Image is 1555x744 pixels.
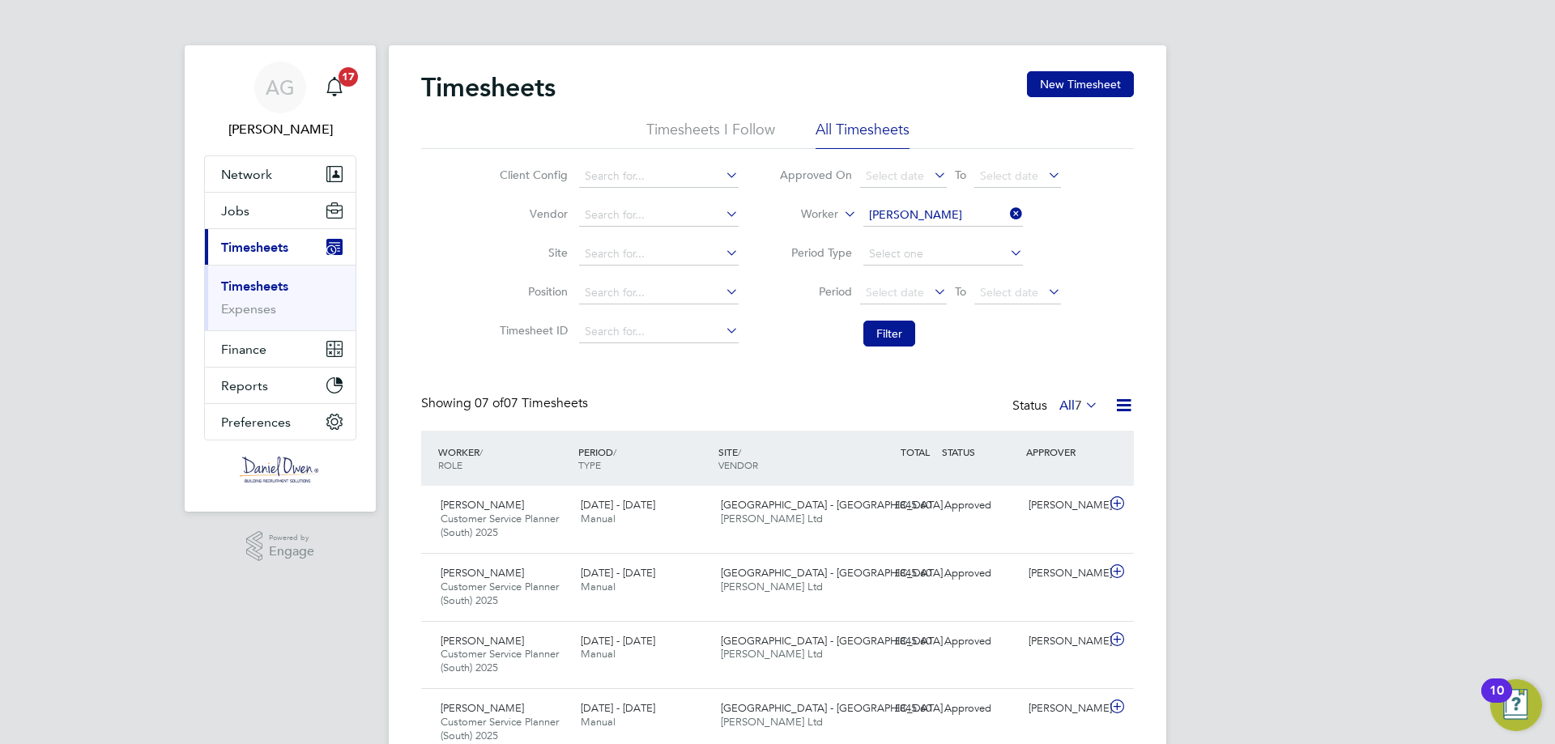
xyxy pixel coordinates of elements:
[938,628,1022,655] div: Approved
[721,580,823,593] span: [PERSON_NAME] Ltd
[1075,398,1082,414] span: 7
[581,701,655,715] span: [DATE] - [DATE]
[221,240,288,255] span: Timesheets
[266,77,295,98] span: AG
[1490,679,1542,731] button: Open Resource Center, 10 new notifications
[718,458,758,471] span: VENDOR
[721,715,823,729] span: [PERSON_NAME] Ltd
[240,457,321,483] img: danielowen-logo-retina.png
[779,245,852,260] label: Period Type
[721,498,953,512] span: [GEOGRAPHIC_DATA] - [GEOGRAPHIC_DATA]…
[221,342,266,357] span: Finance
[318,62,351,113] a: 17
[980,168,1038,183] span: Select date
[866,285,924,300] span: Select date
[901,445,930,458] span: TOTAL
[1022,492,1106,519] div: [PERSON_NAME]
[581,634,655,648] span: [DATE] - [DATE]
[1022,437,1106,466] div: APPROVER
[779,284,852,299] label: Period
[646,120,775,149] li: Timesheets I Follow
[581,647,616,661] span: Manual
[205,193,356,228] button: Jobs
[1489,691,1504,712] div: 10
[205,404,356,440] button: Preferences
[221,378,268,393] span: Reports
[205,368,356,403] button: Reports
[581,580,616,593] span: Manual
[765,206,838,223] label: Worker
[221,278,288,294] a: Timesheets
[421,71,556,104] h2: Timesheets
[581,512,616,525] span: Manual
[574,437,714,479] div: PERIOD
[721,512,823,525] span: [PERSON_NAME] Ltd
[475,395,504,411] span: 07 of
[938,560,1022,587] div: Approved
[205,331,356,367] button: Finance
[475,395,588,411] span: 07 Timesheets
[205,229,356,265] button: Timesheets
[854,628,938,655] div: £845.60
[1059,398,1098,414] label: All
[581,566,655,580] span: [DATE] - [DATE]
[269,545,314,559] span: Engage
[854,695,938,722] div: £845.60
[441,647,559,674] span: Customer Service Planner (South) 2025
[1012,395,1101,418] div: Status
[714,437,854,479] div: SITE
[721,701,953,715] span: [GEOGRAPHIC_DATA] - [GEOGRAPHIC_DATA]…
[581,498,655,512] span: [DATE] - [DATE]
[221,203,249,219] span: Jobs
[495,323,568,338] label: Timesheet ID
[1022,628,1106,655] div: [PERSON_NAME]
[863,321,915,346] button: Filter
[441,498,524,512] span: [PERSON_NAME]
[816,120,910,149] li: All Timesheets
[438,458,462,471] span: ROLE
[938,437,1022,466] div: STATUS
[246,531,315,562] a: Powered byEngage
[579,321,739,343] input: Search for...
[221,415,291,430] span: Preferences
[479,445,483,458] span: /
[613,445,616,458] span: /
[205,156,356,192] button: Network
[950,164,971,185] span: To
[738,445,741,458] span: /
[866,168,924,183] span: Select date
[269,531,314,545] span: Powered by
[863,204,1023,227] input: Search for...
[221,301,276,317] a: Expenses
[339,67,358,87] span: 17
[721,647,823,661] span: [PERSON_NAME] Ltd
[495,206,568,221] label: Vendor
[441,701,524,715] span: [PERSON_NAME]
[221,167,272,182] span: Network
[495,284,568,299] label: Position
[441,634,524,648] span: [PERSON_NAME]
[579,243,739,266] input: Search for...
[434,437,574,479] div: WORKER
[863,243,1023,266] input: Select one
[495,245,568,260] label: Site
[938,695,1022,722] div: Approved
[581,715,616,729] span: Manual
[205,265,356,330] div: Timesheets
[204,120,356,139] span: Amy Garcia
[579,165,739,188] input: Search for...
[578,458,601,471] span: TYPE
[938,492,1022,519] div: Approved
[421,395,591,412] div: Showing
[495,168,568,182] label: Client Config
[441,580,559,607] span: Customer Service Planner (South) 2025
[950,281,971,302] span: To
[579,282,739,304] input: Search for...
[1022,560,1106,587] div: [PERSON_NAME]
[441,715,559,742] span: Customer Service Planner (South) 2025
[1027,71,1134,97] button: New Timesheet
[1022,695,1106,722] div: [PERSON_NAME]
[854,492,938,519] div: £845.60
[980,285,1038,300] span: Select date
[204,62,356,139] a: AG[PERSON_NAME]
